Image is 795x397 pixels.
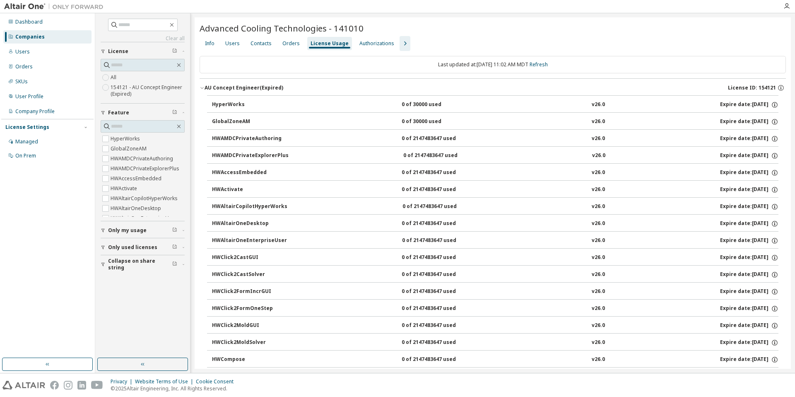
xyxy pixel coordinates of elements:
div: 0 of 2147483647 used [402,356,476,363]
button: Only my usage [101,221,185,240]
a: Refresh [530,61,548,68]
div: HWClick2CastSolver [212,271,287,278]
div: Company Profile [15,108,55,115]
div: 0 of 2147483647 used [403,152,478,160]
div: v26.0 [592,118,605,126]
p: © 2025 Altair Engineering, Inc. All Rights Reserved. [111,385,238,392]
button: HWActivate0 of 2147483647 usedv26.0Expire date:[DATE] [212,181,778,199]
div: HWClick2MoldGUI [212,322,287,329]
div: 0 of 2147483647 used [402,186,476,194]
div: HWClick2FormOneStep [212,305,287,312]
div: v26.0 [592,305,605,312]
label: All [111,73,118,82]
div: Dashboard [15,19,43,25]
a: Clear all [101,35,185,42]
div: HWActivate [212,186,287,194]
span: Clear filter [172,244,177,251]
button: HWAltairOneEnterpriseUser0 of 2147483647 usedv26.0Expire date:[DATE] [212,232,778,250]
div: Managed [15,138,38,145]
img: youtube.svg [91,381,103,390]
div: Expire date: [DATE] [720,339,778,346]
div: Contacts [251,40,272,47]
div: 0 of 2147483647 used [402,305,476,312]
div: v26.0 [592,271,605,278]
button: AU Concept Engineer(Expired)License ID: 154121 [200,79,786,97]
span: Only my usage [108,227,147,234]
div: Expire date: [DATE] [720,220,778,228]
button: HWClick2CastSolver0 of 2147483647 usedv26.0Expire date:[DATE] [212,266,778,284]
div: On Prem [15,153,36,159]
img: linkedin.svg [77,381,86,390]
div: Cookie Consent [196,378,238,385]
label: HWAMDCPrivateAuthoring [111,154,175,164]
label: GlobalZoneAM [111,144,148,154]
div: HWClick2FormIncrGUI [212,288,287,295]
span: Clear filter [172,48,177,55]
span: License [108,48,128,55]
button: Collapse on share string [101,255,185,274]
div: Orders [282,40,300,47]
div: Expire date: [DATE] [720,254,778,261]
div: 0 of 2147483647 used [402,237,477,244]
img: facebook.svg [50,381,59,390]
div: HWClick2CastGUI [212,254,287,261]
div: 0 of 2147483647 used [402,169,476,177]
div: License Settings [5,124,49,131]
div: v26.0 [592,288,605,295]
span: Collapse on share string [108,258,172,271]
label: HWAltairCopilotHyperWorks [111,194,179,203]
div: Expire date: [DATE] [720,101,778,109]
div: HWAMDCPrivateAuthoring [212,135,287,143]
button: Feature [101,104,185,122]
div: v26.0 [592,220,605,228]
button: Only used licenses [101,238,185,257]
button: HWAccessEmbedded0 of 2147483647 usedv26.0Expire date:[DATE] [212,164,778,182]
div: Expire date: [DATE] [720,203,778,211]
div: v26.0 [592,322,605,329]
div: Expire date: [DATE] [720,152,778,160]
div: Expire date: [DATE] [720,356,778,363]
div: v26.0 [592,203,605,211]
label: HWAltairOneEnterpriseUser [111,213,178,223]
div: HyperWorks [212,101,287,109]
div: Expire date: [DATE] [720,169,778,177]
button: HWAltairCopilotHyperWorks0 of 2147483647 usedv26.0Expire date:[DATE] [212,198,778,216]
div: GlobalZoneAM [212,118,287,126]
div: 0 of 2147483647 used [402,135,476,143]
div: Expire date: [DATE] [720,118,778,126]
button: HWClick2FormOneStep0 of 2147483647 usedv26.0Expire date:[DATE] [212,300,778,318]
div: v26.0 [592,254,605,261]
div: 0 of 2147483647 used [402,254,476,261]
div: User Profile [15,93,43,100]
span: Advanced Cooling Technologies - 141010 [200,22,364,34]
div: 0 of 30000 used [402,118,476,126]
div: v26.0 [592,169,605,177]
div: Privacy [111,378,135,385]
div: Users [15,48,30,55]
div: Authorizations [359,40,394,47]
div: v26.0 [592,339,605,346]
span: Clear filter [172,261,177,268]
div: Website Terms of Use [135,378,196,385]
div: HWAltairOneEnterpriseUser [212,237,287,244]
div: Expire date: [DATE] [720,135,778,143]
span: License ID: 154121 [728,85,776,91]
span: Clear filter [172,109,177,116]
button: HWAMDCPrivateAuthoring0 of 2147483647 usedv26.0Expire date:[DATE] [212,130,778,148]
div: Info [205,40,214,47]
label: HWAMDCPrivateExplorerPlus [111,164,181,174]
div: v26.0 [592,186,605,194]
label: HyperWorks [111,134,142,144]
div: Expire date: [DATE] [720,322,778,329]
div: License Usage [311,40,349,47]
span: Only used licenses [108,244,157,251]
div: Expire date: [DATE] [720,237,778,244]
span: Feature [108,109,129,116]
button: HWClick2FormIncrGUI0 of 2147483647 usedv26.0Expire date:[DATE] [212,283,778,301]
button: HWClick2MoldGUI0 of 2147483647 usedv26.0Expire date:[DATE] [212,317,778,335]
div: v26.0 [592,101,605,109]
div: HWAltairOneDesktop [212,220,287,228]
div: Last updated at: [DATE] 11:02 AM MDT [200,56,786,73]
div: 0 of 30000 used [402,101,476,109]
div: 0 of 2147483647 used [402,288,476,295]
